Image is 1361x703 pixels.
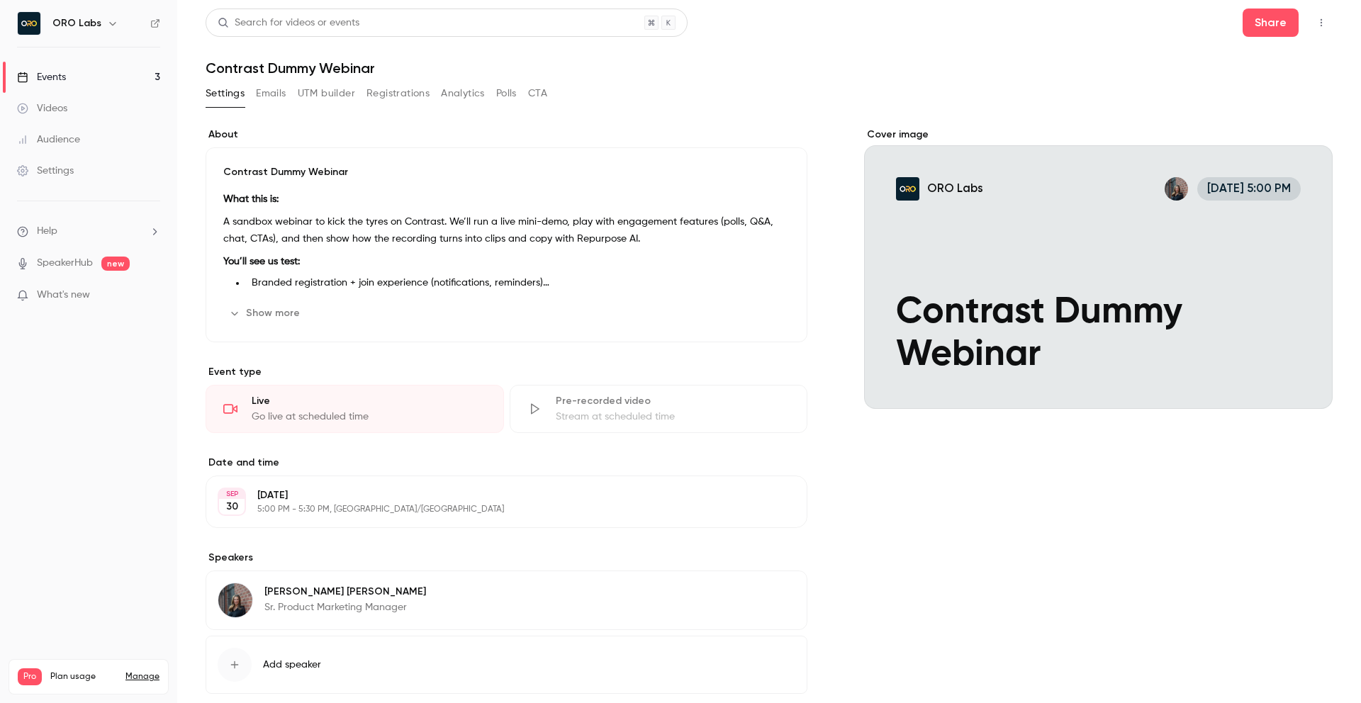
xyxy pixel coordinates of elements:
div: Events [17,70,66,84]
p: 30 [226,500,238,514]
strong: What this is: [223,194,279,204]
button: Emails [256,82,286,105]
span: What's new [37,288,90,303]
p: A sandbox webinar to kick the tyres on Contrast. We’ll run a live mini-demo, play with engagement... [223,213,790,247]
h1: Contrast Dummy Webinar [206,60,1333,77]
strong: You’ll see us test: [223,257,300,266]
div: Search for videos or events [218,16,359,30]
div: SEP [219,489,245,499]
span: Add speaker [263,658,321,672]
button: CTA [528,82,547,105]
div: Live [252,394,486,408]
img: Kelli Stanley [218,583,252,617]
p: Sr. Product Marketing Manager [264,600,426,614]
div: Go live at scheduled time [252,410,486,424]
div: Audience [17,133,80,147]
button: UTM builder [298,82,355,105]
img: ORO Labs [18,12,40,35]
p: Event type [206,365,807,379]
button: Registrations [366,82,430,105]
div: Stream at scheduled time [556,410,790,424]
label: Speakers [206,551,807,565]
a: SpeakerHub [37,256,93,271]
button: Polls [496,82,517,105]
p: [DATE] [257,488,732,502]
button: Settings [206,82,245,105]
p: Contrast Dummy Webinar [223,165,790,179]
li: help-dropdown-opener [17,224,160,239]
button: Show more [223,302,308,325]
li: Branded registration + join experience (notifications, reminders) [246,276,790,291]
div: Pre-recorded video [556,394,790,408]
h6: ORO Labs [52,16,101,30]
div: Pre-recorded videoStream at scheduled time [510,385,808,433]
div: Kelli Stanley[PERSON_NAME] [PERSON_NAME]Sr. Product Marketing Manager [206,570,807,630]
p: [PERSON_NAME] [PERSON_NAME] [264,585,426,599]
button: Share [1243,9,1299,37]
span: Plan usage [50,671,117,682]
div: LiveGo live at scheduled time [206,385,504,433]
span: new [101,257,130,271]
p: 5:00 PM - 5:30 PM, [GEOGRAPHIC_DATA]/[GEOGRAPHIC_DATA] [257,504,732,515]
div: Settings [17,164,74,178]
span: Help [37,224,57,239]
span: Pro [18,668,42,685]
div: Videos [17,101,67,116]
label: About [206,128,807,142]
a: Manage [125,671,159,682]
label: Cover image [864,128,1333,142]
label: Date and time [206,456,807,470]
button: Add speaker [206,636,807,694]
section: Cover image [864,128,1333,409]
button: Analytics [441,82,485,105]
iframe: Noticeable Trigger [143,289,160,302]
